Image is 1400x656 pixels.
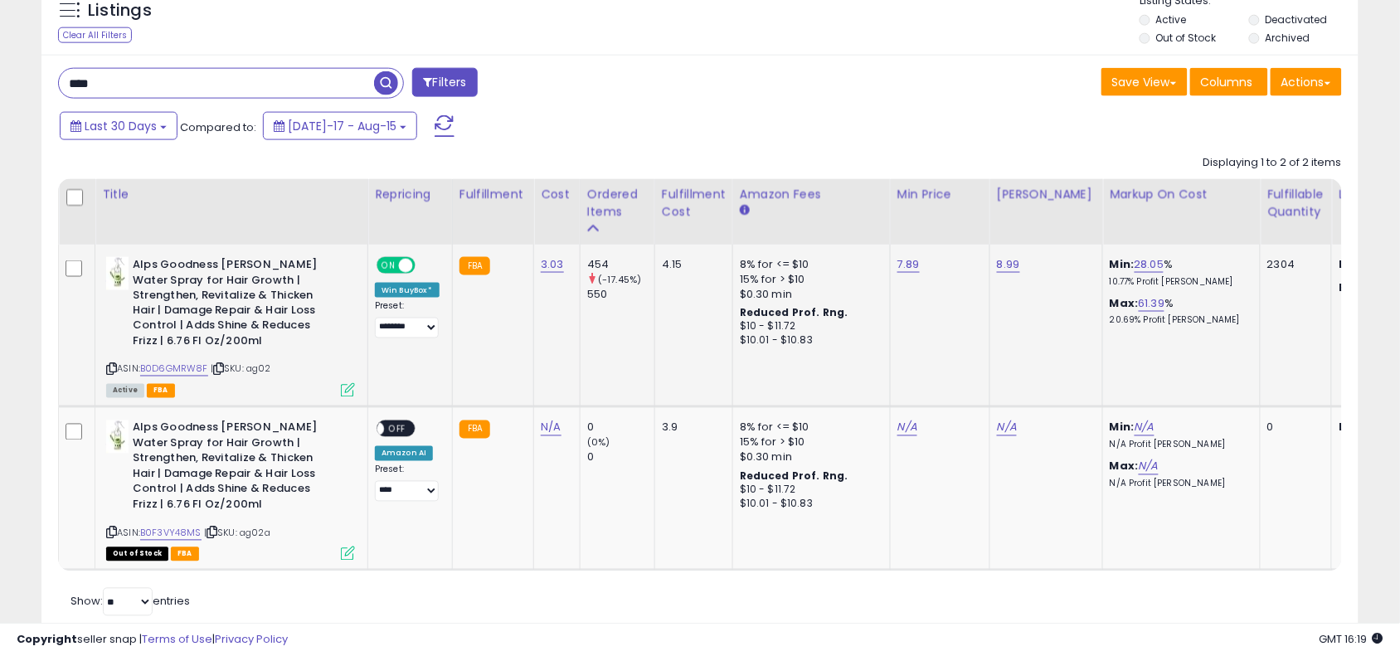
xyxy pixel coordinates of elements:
[106,257,129,290] img: 31lq49FR81L._SL40_.jpg
[587,287,654,302] div: 550
[598,273,641,286] small: (-17.45%)
[375,464,440,502] div: Preset:
[997,186,1096,203] div: [PERSON_NAME]
[288,118,396,134] span: [DATE]-17 - Aug-15
[740,483,877,498] div: $10 - $11.72
[384,422,411,436] span: OFF
[997,420,1017,436] a: N/A
[1267,186,1325,221] div: Fulfillable Quantity
[740,435,877,450] div: 15% for > $10
[1110,440,1247,451] p: N/A Profit [PERSON_NAME]
[541,420,561,436] a: N/A
[1135,420,1155,436] a: N/A
[375,301,440,338] div: Preset:
[897,420,917,436] a: N/A
[1156,31,1217,45] label: Out of Stock
[459,420,490,439] small: FBA
[140,527,202,541] a: B0F3VY48MS
[740,450,877,465] div: $0.30 min
[587,257,654,272] div: 454
[142,631,212,647] a: Terms of Use
[60,112,177,140] button: Last 30 Days
[133,257,334,353] b: Alps Goodness [PERSON_NAME] Water Spray for Hair Growth | Strengthen, Revitalize & Thicken Hair |...
[1320,631,1383,647] span: 2025-09-15 16:19 GMT
[541,256,564,273] a: 3.03
[740,334,877,348] div: $10.01 - $10.83
[1267,257,1319,272] div: 2304
[1266,12,1328,27] label: Deactivated
[740,186,883,203] div: Amazon Fees
[85,118,157,134] span: Last 30 Days
[1266,31,1310,45] label: Archived
[1110,315,1247,327] p: 20.69% Profit [PERSON_NAME]
[897,256,920,273] a: 7.89
[378,259,399,273] span: ON
[1267,420,1319,435] div: 0
[1110,257,1247,288] div: %
[70,594,190,610] span: Show: entries
[1201,74,1253,90] span: Columns
[106,384,144,398] span: All listings currently available for purchase on Amazon
[375,446,433,461] div: Amazon AI
[1110,459,1139,474] b: Max:
[17,631,77,647] strong: Copyright
[106,257,355,396] div: ASIN:
[740,257,877,272] div: 8% for <= $10
[147,384,175,398] span: FBA
[587,436,610,449] small: (0%)
[133,420,334,517] b: Alps Goodness [PERSON_NAME] Water Spray for Hair Growth | Strengthen, Revitalize & Thicken Hair |...
[587,186,648,221] div: Ordered Items
[740,272,877,287] div: 15% for > $10
[106,420,129,454] img: 31lq49FR81L._SL40_.jpg
[204,527,270,540] span: | SKU: ag02a
[180,119,256,135] span: Compared to:
[106,420,355,559] div: ASIN:
[1139,459,1159,475] a: N/A
[1203,155,1342,171] div: Displaying 1 to 2 of 2 items
[211,362,271,376] span: | SKU: ag02
[1190,68,1268,96] button: Columns
[1110,479,1247,490] p: N/A Profit [PERSON_NAME]
[1110,186,1253,203] div: Markup on Cost
[375,186,445,203] div: Repricing
[102,186,361,203] div: Title
[413,259,440,273] span: OFF
[587,450,654,465] div: 0
[1135,256,1164,273] a: 28.05
[1110,296,1247,327] div: %
[140,362,208,377] a: B0D6GMRW8F
[587,420,654,435] div: 0
[1156,12,1187,27] label: Active
[17,632,288,648] div: seller snap | |
[106,547,168,561] span: All listings that are currently out of stock and unavailable for purchase on Amazon
[740,203,750,218] small: Amazon Fees.
[1101,68,1188,96] button: Save View
[1110,256,1135,272] b: Min:
[997,256,1020,273] a: 8.99
[1103,179,1261,245] th: The percentage added to the cost of goods (COGS) that forms the calculator for Min & Max prices.
[662,186,726,221] div: Fulfillment Cost
[740,498,877,512] div: $10.01 - $10.83
[662,257,720,272] div: 4.15
[412,68,477,97] button: Filters
[1110,295,1139,311] b: Max:
[459,257,490,275] small: FBA
[263,112,417,140] button: [DATE]-17 - Aug-15
[740,306,848,320] b: Reduced Prof. Rng.
[662,420,720,435] div: 3.9
[740,469,848,483] b: Reduced Prof. Rng.
[740,320,877,334] div: $10 - $11.72
[897,186,983,203] div: Min Price
[1110,420,1135,435] b: Min:
[215,631,288,647] a: Privacy Policy
[171,547,199,561] span: FBA
[1139,295,1165,312] a: 61.39
[58,27,132,43] div: Clear All Filters
[459,186,527,203] div: Fulfillment
[1271,68,1342,96] button: Actions
[740,420,877,435] div: 8% for <= $10
[375,283,440,298] div: Win BuyBox *
[740,287,877,302] div: $0.30 min
[1110,276,1247,288] p: 10.77% Profit [PERSON_NAME]
[541,186,573,203] div: Cost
